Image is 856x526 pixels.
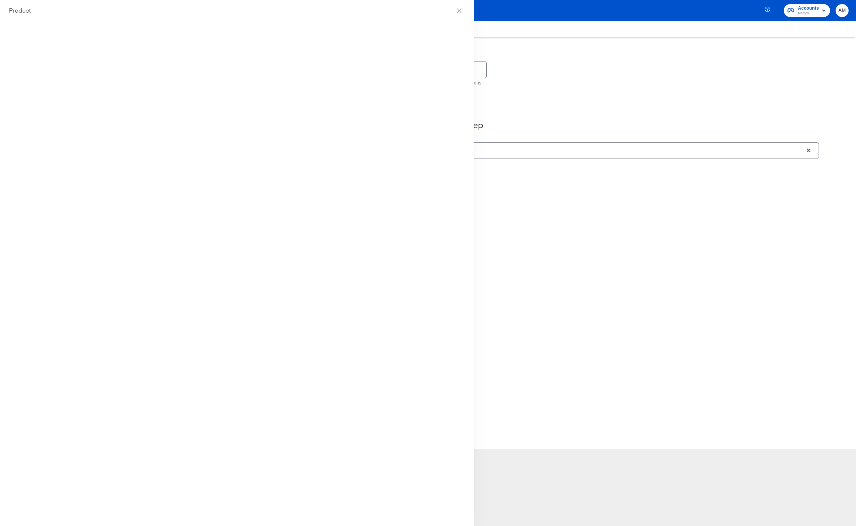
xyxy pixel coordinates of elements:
[784,4,830,17] button: AccountsMacy's
[154,120,819,130] div: Meta Catalog / Macys Product Tags Test #stitcherads #product-catalog #keep
[9,6,465,14] div: Product
[155,160,814,168] p: Search for products by name or ID.
[839,6,846,15] span: AM
[798,4,819,12] span: Accounts
[456,8,462,14] span: close
[836,4,849,17] button: AM
[798,10,819,16] span: Macy's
